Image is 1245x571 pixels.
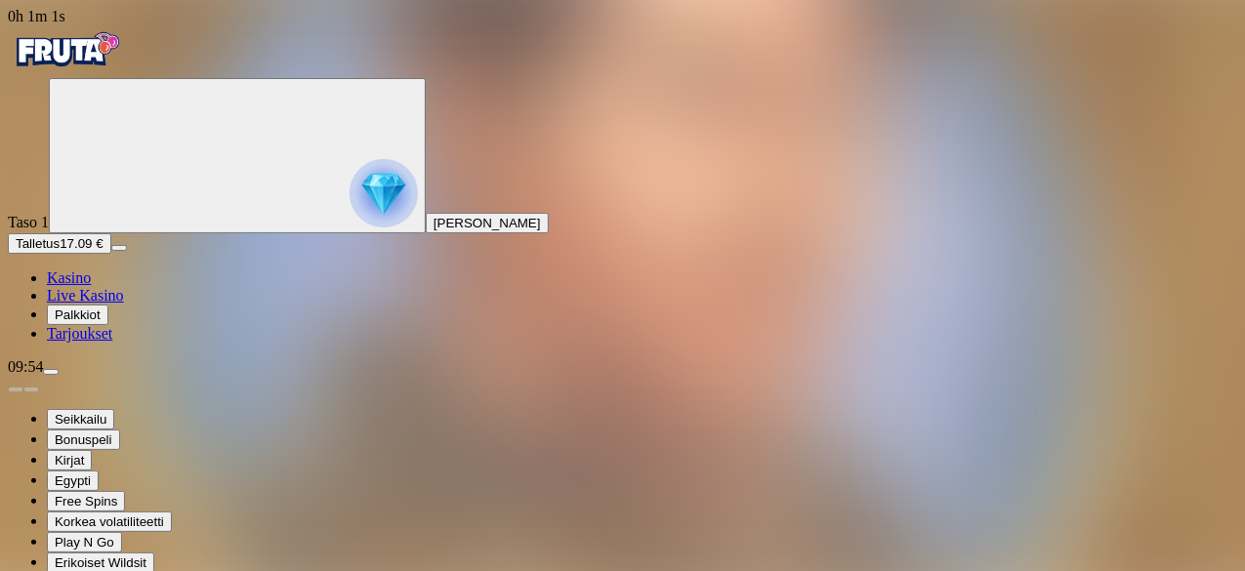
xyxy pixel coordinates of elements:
[55,535,114,550] span: Play N Go
[426,213,549,233] button: [PERSON_NAME]
[55,432,112,447] span: Bonuspeli
[47,450,92,470] button: Kirjat
[8,358,43,375] span: 09:54
[47,287,124,304] a: poker-chip iconLive Kasino
[47,269,91,286] a: diamond iconKasino
[49,78,426,233] button: reward progress
[47,305,108,325] button: reward iconPalkkiot
[47,470,99,491] button: Egypti
[434,216,541,230] span: [PERSON_NAME]
[55,473,91,488] span: Egypti
[350,159,418,227] img: reward progress
[55,494,117,509] span: Free Spins
[47,325,112,342] a: gift-inverted iconTarjoukset
[47,325,112,342] span: Tarjoukset
[16,236,60,251] span: Talletus
[8,233,111,254] button: Talletusplus icon17.09 €
[23,387,39,392] button: next slide
[47,511,172,532] button: Korkea volatiliteetti
[47,287,124,304] span: Live Kasino
[43,369,59,375] button: menu
[55,307,101,322] span: Palkkiot
[55,555,146,570] span: Erikoiset Wildsit
[47,409,114,429] button: Seikkailu
[47,532,122,552] button: Play N Go
[55,514,164,529] span: Korkea volatiliteetti
[47,491,125,511] button: Free Spins
[8,25,125,74] img: Fruta
[60,236,103,251] span: 17.09 €
[111,245,127,251] button: menu
[8,8,65,24] span: user session time
[8,25,1237,343] nav: Primary
[55,453,84,468] span: Kirjat
[47,429,120,450] button: Bonuspeli
[55,412,106,427] span: Seikkailu
[8,61,125,77] a: Fruta
[8,387,23,392] button: prev slide
[47,269,91,286] span: Kasino
[8,214,49,230] span: Taso 1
